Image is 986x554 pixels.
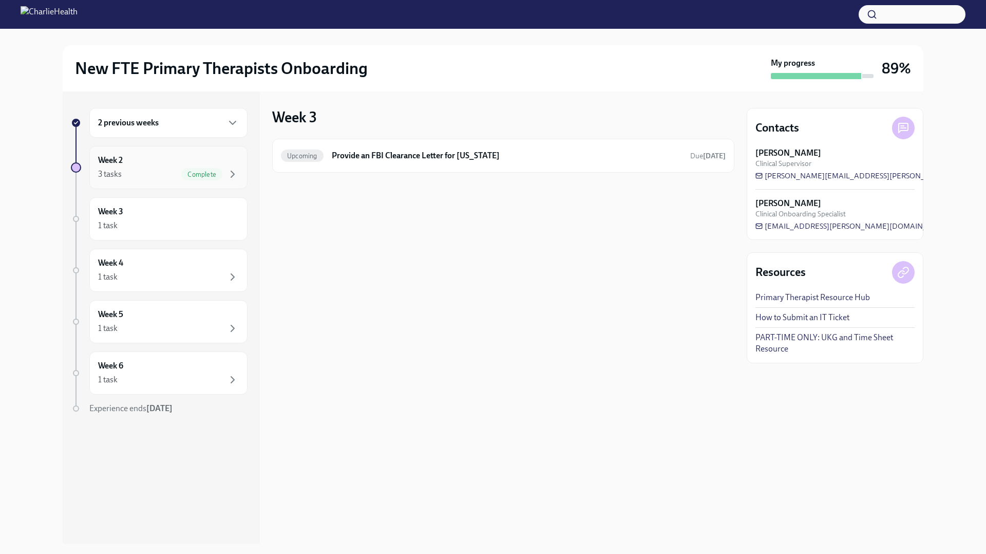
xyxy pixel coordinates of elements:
[98,220,118,231] div: 1 task
[755,332,915,355] a: PART-TIME ONLY: UKG and Time Sheet Resource
[690,151,726,161] span: October 30th, 2025 10:00
[89,108,248,138] div: 2 previous weeks
[98,155,123,166] h6: Week 2
[755,221,952,231] a: [EMAIL_ADDRESS][PERSON_NAME][DOMAIN_NAME]
[690,152,726,160] span: Due
[71,197,248,241] a: Week 31 task
[98,271,118,283] div: 1 task
[71,146,248,189] a: Week 23 tasksComplete
[703,152,726,160] strong: [DATE]
[755,292,870,303] a: Primary Therapist Resource Hub
[755,265,806,280] h4: Resources
[98,206,123,217] h6: Week 3
[332,150,682,161] h6: Provide an FBI Clearance Letter for [US_STATE]
[146,403,173,413] strong: [DATE]
[75,58,368,79] h2: New FTE Primary Therapists Onboarding
[98,117,159,128] h6: 2 previous weeks
[755,198,821,209] strong: [PERSON_NAME]
[755,209,846,219] span: Clinical Onboarding Specialist
[89,403,173,413] span: Experience ends
[21,6,78,23] img: CharlieHealth
[755,120,799,136] h4: Contacts
[755,147,821,159] strong: [PERSON_NAME]
[755,159,811,169] span: Clinical Supervisor
[98,374,118,385] div: 1 task
[71,352,248,395] a: Week 61 task
[98,360,123,372] h6: Week 6
[98,323,118,334] div: 1 task
[71,300,248,343] a: Week 51 task
[882,59,911,78] h3: 89%
[71,249,248,292] a: Week 41 task
[272,108,317,126] h3: Week 3
[755,312,849,323] a: How to Submit an IT Ticket
[281,152,324,160] span: Upcoming
[281,147,726,164] a: UpcomingProvide an FBI Clearance Letter for [US_STATE]Due[DATE]
[98,309,123,320] h6: Week 5
[98,257,123,269] h6: Week 4
[181,171,222,178] span: Complete
[98,169,122,180] div: 3 tasks
[771,58,815,69] strong: My progress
